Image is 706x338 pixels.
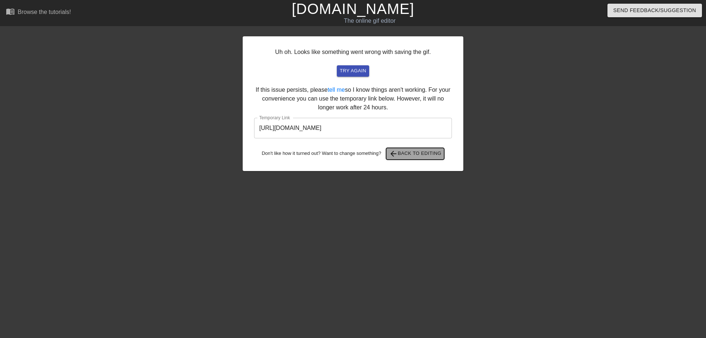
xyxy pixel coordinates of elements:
div: The online gif editor [239,17,500,25]
span: Send Feedback/Suggestion [613,6,696,15]
span: menu_book [6,7,15,16]
button: Send Feedback/Suggestion [607,4,702,17]
a: [DOMAIN_NAME] [292,1,414,17]
div: Don't like how it turned out? Want to change something? [254,148,452,160]
a: tell me [328,87,345,93]
span: arrow_back [389,149,398,158]
button: try again [337,65,369,77]
input: bare [254,118,452,138]
a: Browse the tutorials! [6,7,71,18]
span: try again [340,67,366,75]
span: Back to Editing [389,149,442,158]
div: Uh oh. Looks like something went wrong with saving the gif. If this issue persists, please so I k... [243,36,463,171]
button: Back to Editing [386,148,445,160]
div: Browse the tutorials! [18,9,71,15]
